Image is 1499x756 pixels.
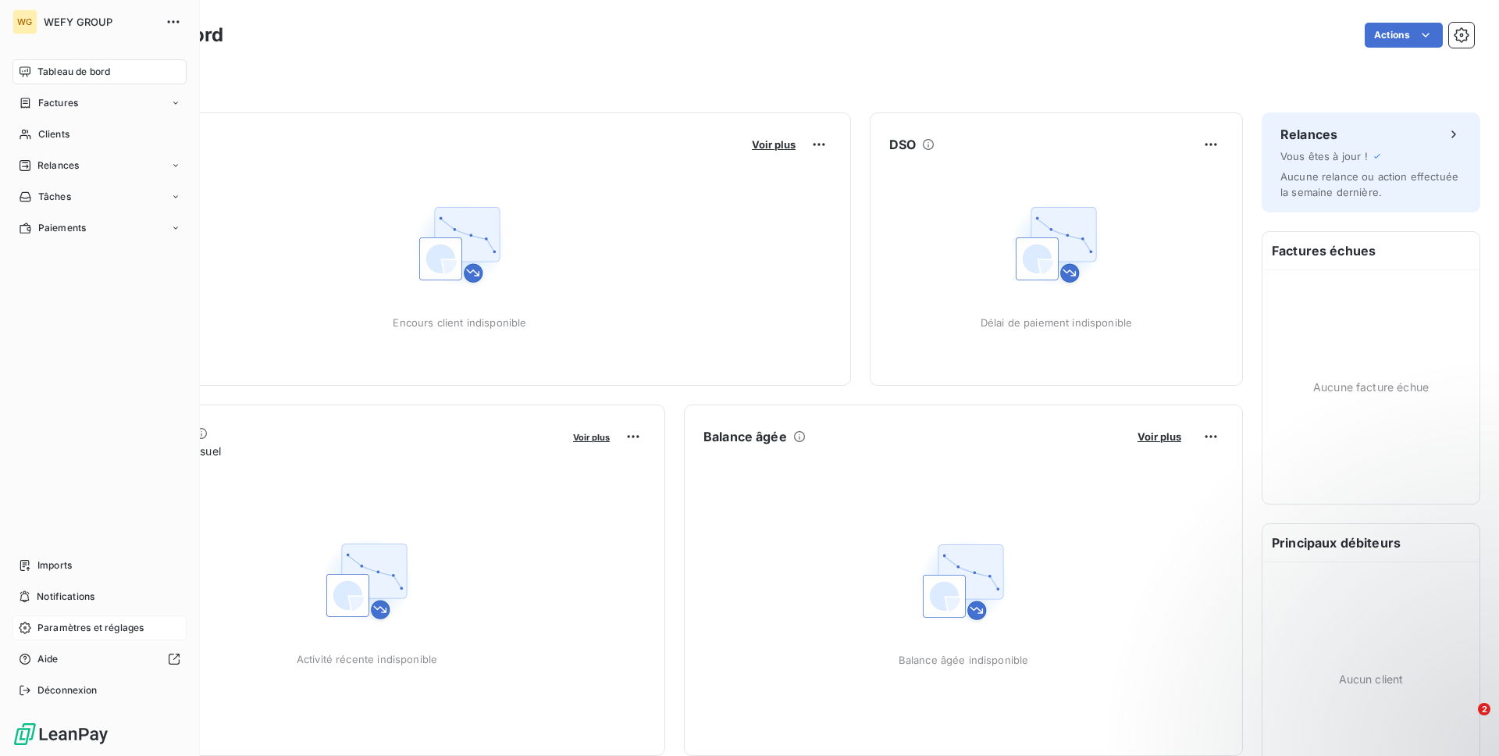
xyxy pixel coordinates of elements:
[38,127,69,141] span: Clients
[1280,170,1458,198] span: Aucune relance ou action effectuée la semaine dernière.
[747,137,800,152] button: Voir plus
[1280,125,1337,144] h6: Relances
[1365,23,1443,48] button: Actions
[1446,703,1483,740] iframe: Intercom live chat
[38,221,86,235] span: Paiements
[410,194,510,294] img: Empty state
[317,531,417,631] img: Empty state
[37,558,72,572] span: Imports
[37,159,79,173] span: Relances
[38,96,78,110] span: Factures
[1187,604,1499,714] iframe: Intercom notifications message
[37,683,98,697] span: Déconnexion
[393,316,526,329] span: Encours client indisponible
[899,654,1029,666] span: Balance âgée indisponible
[913,532,1013,632] img: Empty state
[573,432,610,443] span: Voir plus
[1262,232,1479,269] h6: Factures échues
[1006,194,1106,294] img: Empty state
[1478,703,1490,715] span: 2
[703,427,787,446] h6: Balance âgée
[88,443,562,459] span: Chiffre d'affaires mensuel
[1313,379,1429,395] span: Aucune facture échue
[752,138,796,151] span: Voir plus
[38,190,71,204] span: Tâches
[12,722,109,747] img: Logo LeanPay
[981,316,1133,329] span: Délai de paiement indisponible
[37,65,110,79] span: Tableau de bord
[44,16,156,28] span: WEFY GROUP
[12,9,37,34] div: WG
[297,653,437,665] span: Activité récente indisponible
[37,652,59,666] span: Aide
[12,647,187,672] a: Aide
[568,430,614,444] button: Voir plus
[37,590,94,604] span: Notifications
[1280,150,1368,162] span: Vous êtes à jour !
[1133,430,1186,444] button: Voir plus
[1262,524,1479,562] h6: Principaux débiteurs
[37,621,144,635] span: Paramètres et réglages
[889,135,916,154] h6: DSO
[1138,430,1181,443] span: Voir plus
